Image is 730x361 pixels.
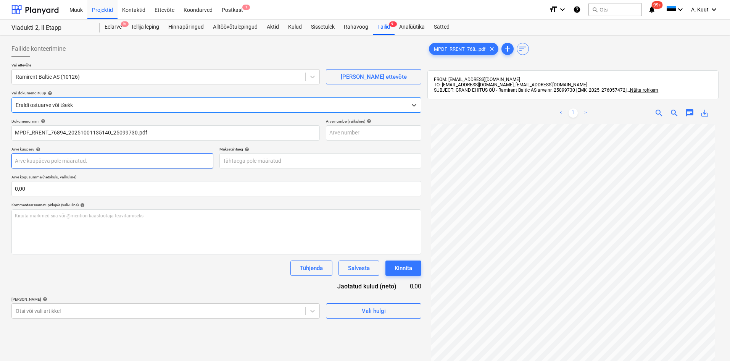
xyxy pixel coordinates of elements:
[630,87,658,93] span: Näita rohkem
[11,63,320,69] p: Vali ettevõte
[219,153,421,168] input: Tähtaega pole määratud
[208,19,262,35] a: Alltöövõtulepingud
[39,119,45,123] span: help
[348,263,370,273] div: Salvesta
[341,72,407,82] div: [PERSON_NAME] ettevõte
[11,125,320,141] input: Dokumendi nimi
[326,69,421,84] button: [PERSON_NAME] ettevõte
[46,91,52,96] span: help
[100,19,126,35] a: Eelarve9+
[284,19,306,35] a: Kulud
[395,19,429,35] a: Analüütika
[385,261,421,276] button: Kinnita
[11,91,421,96] div: Vali dokumendi tüüp
[11,153,213,168] input: Arve kuupäeva pole määratud.
[676,5,685,14] i: keyboard_arrow_down
[700,108,709,118] span: save_alt
[692,324,730,361] iframe: Chat Widget
[429,19,454,35] a: Sätted
[434,82,587,87] span: TO: [EMAIL_ADDRESS][DOMAIN_NAME], [EMAIL_ADDRESS][DOMAIN_NAME]
[79,203,85,207] span: help
[627,87,658,93] span: ...
[100,19,126,35] div: Eelarve
[434,87,627,93] span: SUBJECT: GRAND EHITUS OÜ - Ramirent Baltic AS arve nr. 25099730 [EMK_2025_276057472]
[11,202,421,207] div: Kommentaar raamatupidajale (valikuline)
[429,43,498,55] div: MPDF_RRENT_768...pdf
[164,19,208,35] a: Hinnapäringud
[219,147,421,152] div: Maksetähtaeg
[243,147,249,152] span: help
[670,108,679,118] span: zoom_out
[581,108,590,118] a: Next page
[306,19,339,35] a: Sissetulek
[549,5,558,14] i: format_size
[409,282,421,291] div: 0,00
[11,175,421,181] p: Arve kogusumma (netokulu, valikuline)
[362,306,386,316] div: Vali hulgi
[569,108,578,118] a: Page 1 is your current page
[242,5,250,10] span: 1
[11,181,421,196] input: Arve kogusumma (netokulu, valikuline)
[11,44,66,53] span: Failide konteerimine
[648,5,656,14] i: notifications
[365,119,371,123] span: help
[518,44,527,53] span: sort
[652,1,663,9] span: 99+
[290,261,332,276] button: Tühjenda
[692,324,730,361] div: Vestlusvidin
[34,147,40,152] span: help
[326,303,421,319] button: Vali hulgi
[11,24,91,32] div: Viadukti 2, II Etapp
[326,119,421,124] div: Arve number (valikuline)
[41,297,47,301] span: help
[389,21,397,27] span: 9+
[503,44,512,53] span: add
[11,297,320,302] div: [PERSON_NAME]
[556,108,566,118] a: Previous page
[373,19,395,35] div: Failid
[11,119,320,124] div: Dokumendi nimi
[11,147,213,152] div: Arve kuupäev
[434,77,520,82] span: FROM: [EMAIL_ADDRESS][DOMAIN_NAME]
[429,46,490,52] span: MPDF_RRENT_768...pdf
[262,19,284,35] a: Aktid
[373,19,395,35] a: Failid9+
[300,263,323,273] div: Tühjenda
[654,108,664,118] span: zoom_in
[487,44,496,53] span: clear
[588,3,642,16] button: Otsi
[326,125,421,141] input: Arve number
[691,6,709,13] span: A. Kuut
[126,19,164,35] a: Tellija leping
[573,5,581,14] i: Abikeskus
[339,19,373,35] a: Rahavoog
[121,21,129,27] span: 9+
[709,5,719,14] i: keyboard_arrow_down
[592,6,598,13] span: search
[322,282,409,291] div: Jaotatud kulud (neto)
[685,108,694,118] span: chat
[338,261,379,276] button: Salvesta
[558,5,567,14] i: keyboard_arrow_down
[395,263,412,273] div: Kinnita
